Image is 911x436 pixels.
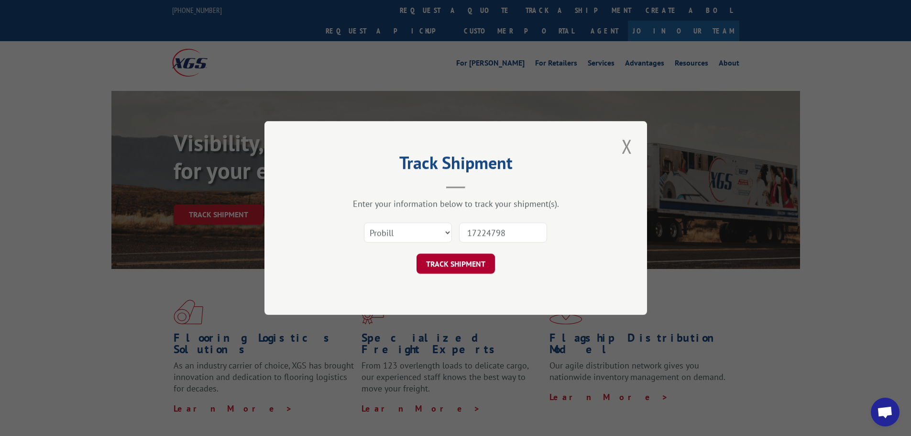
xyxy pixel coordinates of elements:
[312,198,599,209] div: Enter your information below to track your shipment(s).
[459,223,547,243] input: Number(s)
[417,254,495,274] button: TRACK SHIPMENT
[871,398,900,426] a: Open chat
[312,156,599,174] h2: Track Shipment
[619,133,635,159] button: Close modal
